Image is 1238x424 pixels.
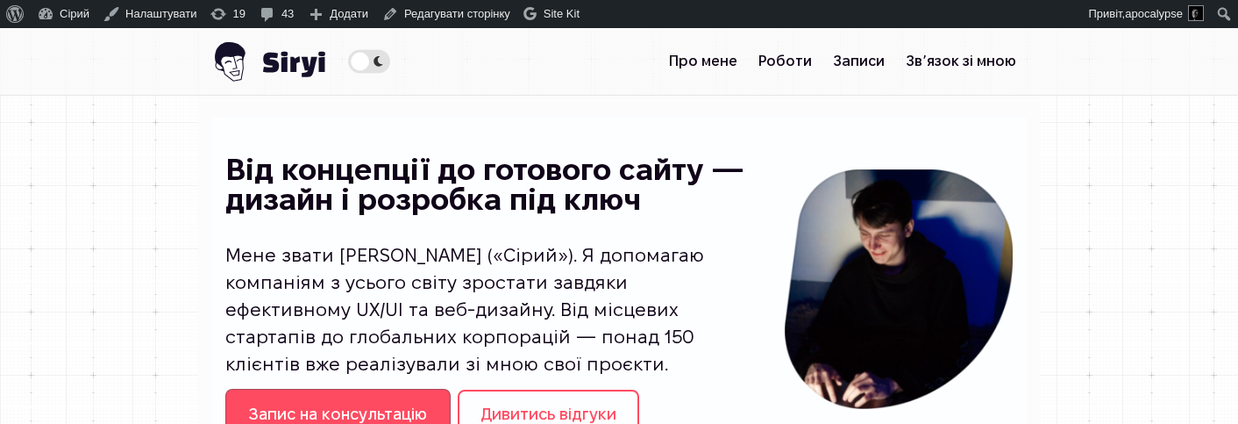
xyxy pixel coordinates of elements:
p: Мене звати [PERSON_NAME] («Сірий»). Я допомагаю компаніям з усього світу зростати завдяки ефектив... [225,242,757,377]
span: apocalypse [1125,7,1183,20]
h1: Від концепції до готового сайту — дизайн і розробка під ключ [225,155,757,214]
span: Site Kit [544,7,580,20]
a: Записи [822,44,895,79]
a: Звʼязок зі мною [895,44,1027,79]
label: Theme switcher [348,49,390,73]
a: Про мене [658,44,748,79]
a: Роботи [748,44,822,79]
img: Сірий [211,28,325,95]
